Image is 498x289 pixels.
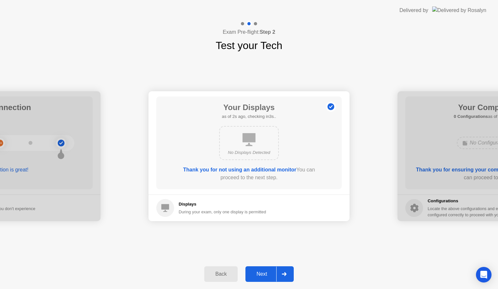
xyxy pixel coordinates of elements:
[247,271,276,277] div: Next
[223,28,275,36] h4: Exam Pre-flight:
[204,266,238,282] button: Back
[245,266,294,282] button: Next
[222,102,276,113] h1: Your Displays
[175,166,323,182] div: You can proceed to the next step.
[179,201,266,207] h5: Displays
[476,267,492,283] div: Open Intercom Messenger
[179,209,266,215] div: During your exam, only one display is permitted
[399,6,428,14] div: Delivered by
[260,29,275,35] b: Step 2
[206,271,236,277] div: Back
[432,6,486,14] img: Delivered by Rosalyn
[216,38,282,53] h1: Test your Tech
[222,113,276,120] h5: as of 2s ago, checking in3s..
[225,149,273,156] div: No Displays Detected
[183,167,296,172] b: Thank you for not using an additional monitor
